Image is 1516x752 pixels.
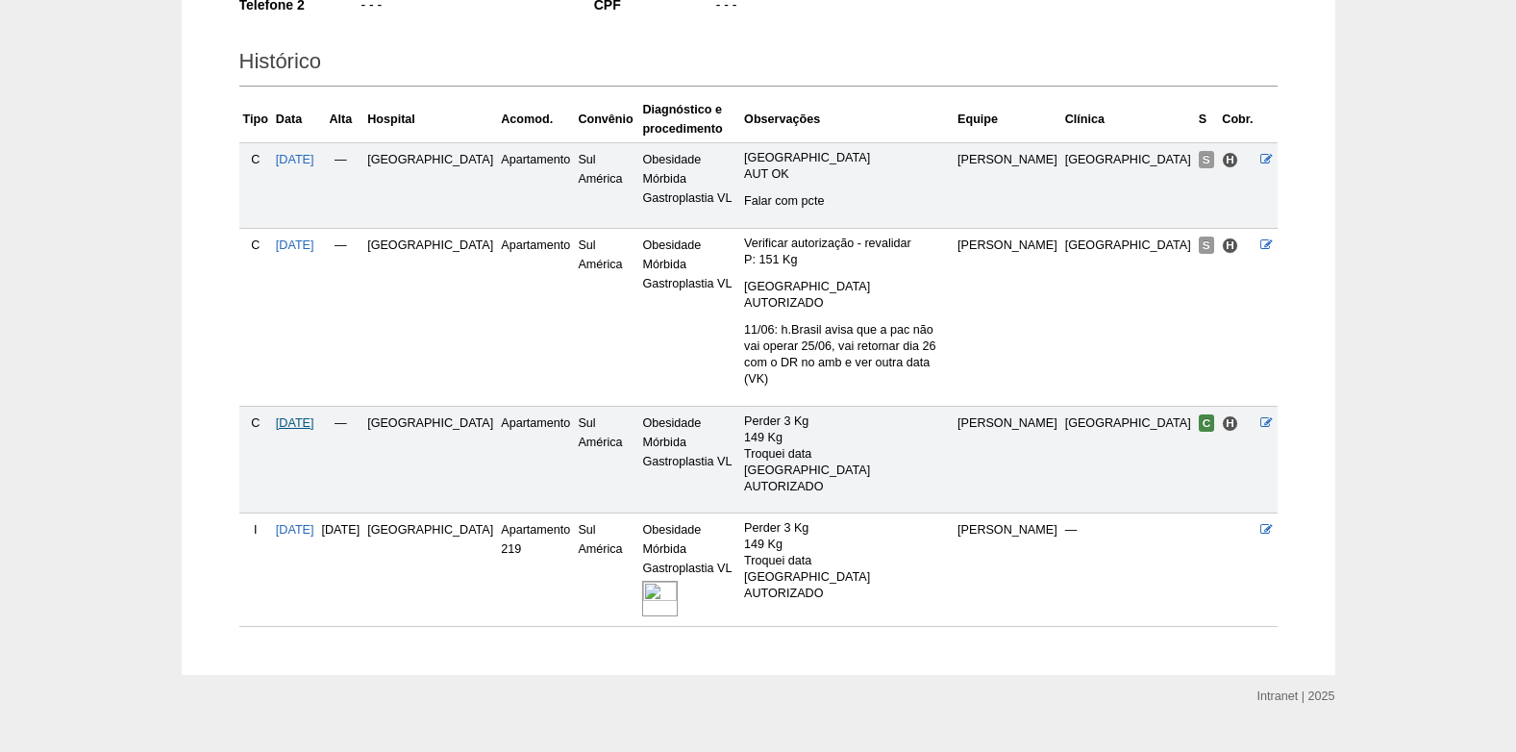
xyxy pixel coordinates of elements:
td: Sul América [574,513,638,626]
a: [DATE] [276,153,314,166]
th: Convênio [574,96,638,143]
td: — [318,142,364,228]
th: Tipo [239,96,272,143]
td: [PERSON_NAME] [954,513,1061,626]
td: Apartamento [497,142,574,228]
div: Intranet | 2025 [1257,687,1335,706]
span: Suspensa [1199,237,1214,254]
th: Data [272,96,318,143]
td: Apartamento 219 [497,513,574,626]
th: Alta [318,96,364,143]
span: Hospital [1222,415,1238,432]
a: [DATE] [276,416,314,430]
p: 11/06: h.Brasil avisa que a pac não vai operar 25/06, vai retornar dia 26 com o DR no amb e ver o... [744,322,950,388]
span: Hospital [1222,238,1238,254]
td: Obesidade Mórbida Gastroplastia VL [638,142,740,228]
td: [GEOGRAPHIC_DATA] [363,142,497,228]
div: C [243,150,268,169]
span: Hospital [1222,152,1238,168]
td: — [1061,513,1195,626]
td: Sul América [574,228,638,406]
td: [GEOGRAPHIC_DATA] [363,228,497,406]
td: Sul América [574,142,638,228]
div: C [243,236,268,255]
p: Falar com pcte [744,193,950,210]
td: Obesidade Mórbida Gastroplastia VL [638,513,740,626]
div: I [243,520,268,539]
th: Hospital [363,96,497,143]
td: Obesidade Mórbida Gastroplastia VL [638,228,740,406]
p: Verificar autorização - revalidar P: 151 Kg [744,236,950,268]
th: Equipe [954,96,1061,143]
td: [PERSON_NAME] [954,406,1061,513]
td: [GEOGRAPHIC_DATA] [363,513,497,626]
a: [DATE] [276,523,314,537]
span: Confirmada [1199,414,1215,432]
td: Apartamento [497,228,574,406]
th: Observações [740,96,954,143]
td: — [318,406,364,513]
td: [GEOGRAPHIC_DATA] [1061,406,1195,513]
span: Suspensa [1199,151,1214,168]
p: [GEOGRAPHIC_DATA] AUT OK [744,150,950,183]
td: [PERSON_NAME] [954,228,1061,406]
div: C [243,414,268,433]
th: Acomod. [497,96,574,143]
td: Apartamento [497,406,574,513]
th: Cobr. [1218,96,1256,143]
h2: Histórico [239,42,1278,87]
td: Obesidade Mórbida Gastroplastia VL [638,406,740,513]
td: [PERSON_NAME] [954,142,1061,228]
td: — [318,228,364,406]
a: [DATE] [276,238,314,252]
th: Clínica [1061,96,1195,143]
td: [GEOGRAPHIC_DATA] [363,406,497,513]
p: Perder 3 Kg 149 Kg Troquei data [GEOGRAPHIC_DATA] AUTORIZADO [744,414,950,495]
p: [GEOGRAPHIC_DATA] AUTORIZADO [744,279,950,312]
th: S [1195,96,1219,143]
td: Sul América [574,406,638,513]
th: Diagnóstico e procedimento [638,96,740,143]
p: Perder 3 Kg 149 Kg Troquei data [GEOGRAPHIC_DATA] AUTORIZADO [744,520,950,602]
td: [GEOGRAPHIC_DATA] [1061,142,1195,228]
td: [GEOGRAPHIC_DATA] [1061,228,1195,406]
span: [DATE] [322,523,360,537]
